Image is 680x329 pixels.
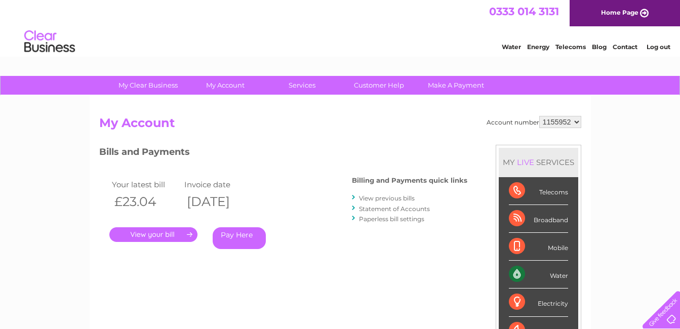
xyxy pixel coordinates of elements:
a: View previous bills [359,194,415,202]
a: Make A Payment [414,76,498,95]
div: Mobile [509,233,568,261]
a: Log out [647,43,670,51]
h3: Bills and Payments [99,145,467,162]
h2: My Account [99,116,581,135]
div: Electricity [509,289,568,316]
h4: Billing and Payments quick links [352,177,467,184]
a: Energy [527,43,549,51]
th: £23.04 [109,191,182,212]
a: 0333 014 3131 [489,5,559,18]
a: Statement of Accounts [359,205,430,213]
div: MY SERVICES [499,148,578,177]
a: Water [502,43,521,51]
a: Services [260,76,344,95]
a: Paperless bill settings [359,215,424,223]
a: Contact [613,43,637,51]
img: logo.png [24,26,75,57]
td: Your latest bill [109,178,182,191]
td: Invoice date [182,178,255,191]
a: . [109,227,197,242]
a: Pay Here [213,227,266,249]
div: LIVE [515,157,536,167]
div: Account number [487,116,581,128]
a: My Account [183,76,267,95]
div: Telecoms [509,177,568,205]
a: Customer Help [337,76,421,95]
a: Telecoms [555,43,586,51]
div: Clear Business is a trading name of Verastar Limited (registered in [GEOGRAPHIC_DATA] No. 3667643... [101,6,580,49]
th: [DATE] [182,191,255,212]
a: Blog [592,43,607,51]
div: Broadband [509,205,568,233]
a: My Clear Business [106,76,190,95]
div: Water [509,261,568,289]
